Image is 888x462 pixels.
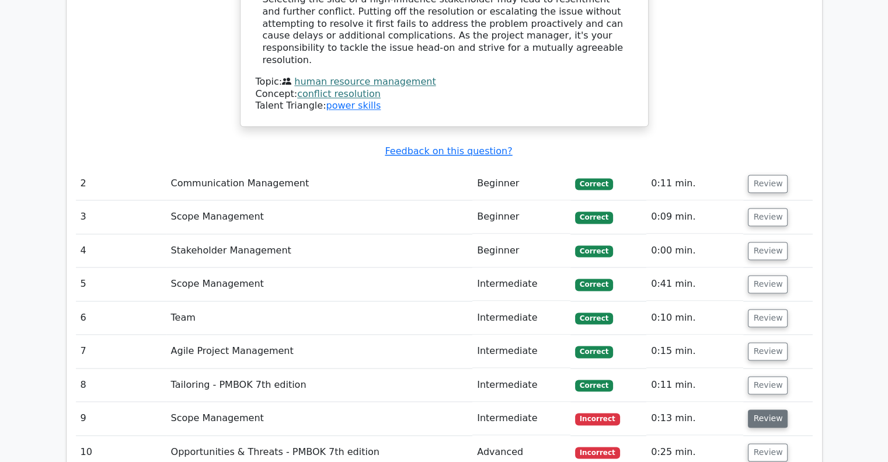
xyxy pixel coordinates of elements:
[575,245,613,257] span: Correct
[256,76,633,112] div: Talent Triangle:
[575,178,613,190] span: Correct
[575,312,613,324] span: Correct
[748,409,788,428] button: Review
[646,301,743,335] td: 0:10 min.
[575,346,613,357] span: Correct
[76,402,166,435] td: 9
[748,342,788,360] button: Review
[472,369,570,402] td: Intermediate
[256,88,633,100] div: Concept:
[646,402,743,435] td: 0:13 min.
[748,443,788,461] button: Review
[385,145,512,157] a: Feedback on this question?
[472,268,570,301] td: Intermediate
[748,275,788,293] button: Review
[326,100,381,111] a: power skills
[76,167,166,200] td: 2
[294,76,436,87] a: human resource management
[76,301,166,335] td: 6
[575,447,620,458] span: Incorrect
[472,335,570,368] td: Intermediate
[646,200,743,234] td: 0:09 min.
[646,268,743,301] td: 0:41 min.
[76,335,166,368] td: 7
[166,301,473,335] td: Team
[748,175,788,193] button: Review
[575,413,620,425] span: Incorrect
[748,208,788,226] button: Review
[646,167,743,200] td: 0:11 min.
[472,234,570,268] td: Beginner
[166,369,473,402] td: Tailoring - PMBOK 7th edition
[472,402,570,435] td: Intermediate
[166,234,473,268] td: Stakeholder Management
[76,234,166,268] td: 4
[472,301,570,335] td: Intermediate
[166,268,473,301] td: Scope Management
[76,369,166,402] td: 8
[748,242,788,260] button: Review
[646,234,743,268] td: 0:00 min.
[256,76,633,88] div: Topic:
[748,309,788,327] button: Review
[166,335,473,368] td: Agile Project Management
[297,88,381,99] a: conflict resolution
[472,167,570,200] td: Beginner
[76,268,166,301] td: 5
[166,200,473,234] td: Scope Management
[646,335,743,368] td: 0:15 min.
[575,279,613,290] span: Correct
[76,200,166,234] td: 3
[166,402,473,435] td: Scope Management
[575,211,613,223] span: Correct
[748,376,788,394] button: Review
[166,167,473,200] td: Communication Management
[472,200,570,234] td: Beginner
[646,369,743,402] td: 0:11 min.
[575,380,613,391] span: Correct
